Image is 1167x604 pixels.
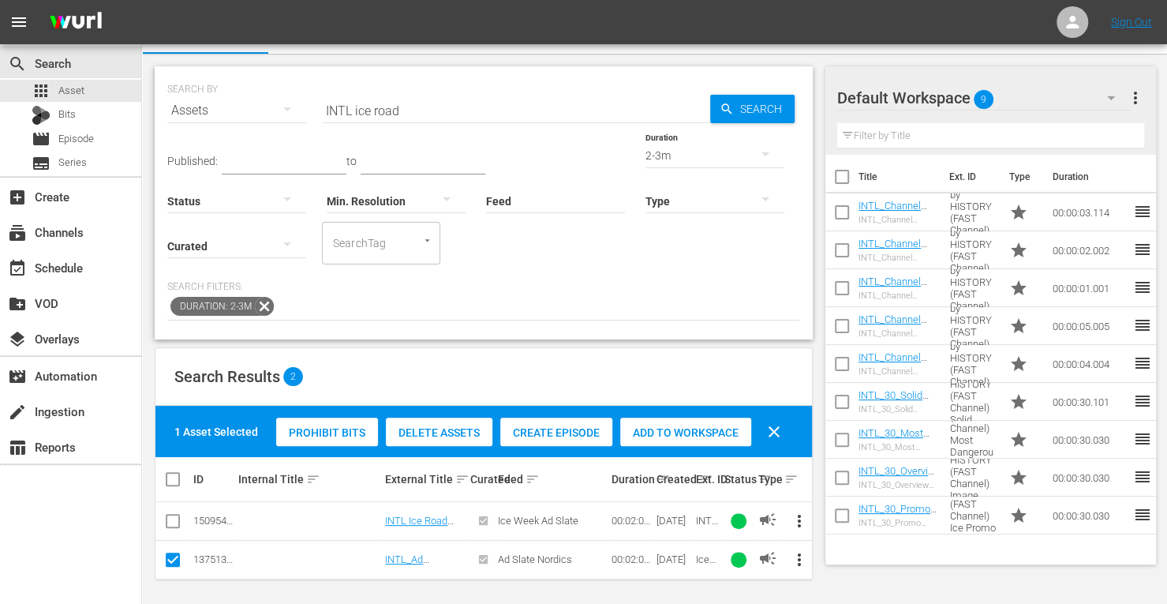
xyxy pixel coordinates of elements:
td: Ice Road Truckers by HISTORY (FAST Channel) Channel ID Nordics [943,231,1002,269]
span: Promo [1008,468,1027,487]
div: INTL_30_Overview_Ice Road Truckers_Promo [858,480,937,490]
span: reorder [1132,430,1151,448]
span: Promo [1008,317,1027,336]
span: AD [757,549,776,568]
button: Add to Workspace [620,418,751,446]
span: Episode [32,129,50,148]
span: Overlays [8,330,27,349]
button: more_vert [1125,79,1144,117]
div: INTL_Channel ID_4_Ice Road Truckers [858,366,937,377]
span: Asset [32,81,50,100]
div: Duration [611,470,651,489]
td: 00:00:01.001 [1045,269,1132,307]
span: Automation [8,367,27,386]
span: Ice Week Ad Slate [498,515,578,527]
button: Create Episode [500,418,612,446]
td: 00:00:30.030 [1045,421,1132,459]
div: [DATE] [656,515,691,527]
div: ID [193,473,234,486]
div: 2-3m [645,133,784,178]
span: Schedule [8,259,27,278]
span: 2 [283,367,303,386]
div: Type [757,470,776,489]
a: INTL Ice Road Truckers ICE WEEK Ad Slate 120 [385,515,454,562]
div: Default Workspace [837,76,1131,120]
td: Ice Road Truckers by HISTORY (FAST Channel) Channel ID Nordics [943,193,1002,231]
td: 00:00:30.030 [1045,459,1132,497]
td: 00:00:04.004 [1045,345,1132,383]
img: ans4CAIJ8jUAAAAAAAAAAAAAAAAAAAAAAAAgQb4GAAAAAAAAAAAAAAAAAAAAAAAAJMjXAAAAAAAAAAAAAAAAAAAAAAAAgAT5G... [38,4,114,41]
span: Prohibit Bits [276,426,378,439]
th: Title [858,155,940,199]
div: Bits [32,106,50,125]
span: Episode [58,131,94,147]
span: Ingestion [8,403,27,422]
button: Prohibit Bits [276,418,378,446]
span: Delete Assets [386,426,492,439]
a: INTL_30_Most Dangerous Job_Ice Road Truckers_Promo [858,427,933,475]
div: Ext. ID [696,473,720,486]
span: more_vert [790,512,809,531]
a: INTL_Channel ID_2_Ice Road Truckers [858,238,927,273]
td: Ice Road Truckers by HISTORY (FAST Channel) Solid Metal Promo 2 Nordics [943,383,1002,421]
a: INTL_Channel ID_5_Ice Road Truckers [858,313,927,349]
a: Sign Out [1111,16,1152,28]
div: INTL_30_Promo 1_Ice Road Truckers_Promo [858,518,937,528]
td: Ice Road Truckers by HISTORY (FAST Channel) Channel ID Nordics [943,345,1002,383]
th: Ext. ID [940,155,999,199]
span: reorder [1132,316,1151,335]
span: Create [8,188,27,207]
div: Feed [498,470,606,489]
a: INTL_30_Overview_Ice Road Truckers_Promo [858,465,934,501]
span: menu [9,13,28,32]
div: 137513338 [193,553,234,565]
span: reorder [1132,392,1151,411]
td: Ice Road Truckers by HISTORY (FAST Channel) Channel ID Nordics [943,307,1002,345]
td: Ice Road Truckers by HISTORY (FAST Channel) Ice Promo 1 [DEMOGRAPHIC_DATA] [943,497,1002,535]
td: Ice Road Truckers by HISTORY (FAST Channel) Image [DEMOGRAPHIC_DATA] [943,459,1002,497]
button: clear [755,413,793,451]
span: Promo [1008,241,1027,260]
button: more_vert [780,541,818,579]
div: INTL_30_Solid Metal_Ice Road Truckers_Promo [858,404,937,415]
button: Open [420,233,435,248]
div: Internal Title [238,470,380,489]
span: AD [757,510,776,529]
span: Asset [58,83,84,99]
span: Promo [1008,203,1027,222]
td: 00:00:30.101 [1045,383,1132,421]
div: INTL_30_Most Dangerous Job_Ice Road Truckers_Promo [858,442,937,452]
span: more_vert [790,550,809,569]
div: INTL_Channel ID_5_Ice Road Truckers [858,328,937,339]
span: VOD [8,294,27,313]
span: Create Episode [500,426,612,439]
span: Series [32,154,50,173]
span: sort [455,472,469,486]
td: Ice Road Truckers by HISTORY (FAST Channel) Most Dangerous Job Promo 3 [DEMOGRAPHIC_DATA] [943,421,1002,459]
a: INTL_Channel ID_3_Ice Road Truckers [858,200,927,235]
span: reorder [1132,278,1151,297]
span: Promo [1008,392,1027,411]
div: Curated [470,473,494,486]
button: Search [710,95,795,123]
span: reorder [1132,505,1151,524]
span: reorder [1132,202,1151,221]
span: Add to Workspace [620,426,751,439]
div: INTL_Channel ID_3_Ice Road Truckers [858,215,937,225]
button: more_vert [780,502,818,540]
td: Ice Road Truckers by HISTORY (FAST Channel) Channel ID Nordics [943,269,1002,307]
span: Published: [167,155,218,167]
span: 9 [974,83,993,116]
span: sort [526,472,540,486]
span: Series [58,155,87,171]
button: Delete Assets [386,418,492,446]
th: Type [999,155,1042,199]
div: External Title [385,470,465,489]
a: INTL_Ad Slate_120_Ice Road Truckers [385,553,450,589]
span: reorder [1132,354,1151,373]
p: Search Filters: [167,280,800,294]
td: 00:00:30.030 [1045,497,1132,535]
span: Reports [8,438,27,457]
span: reorder [1132,240,1151,259]
div: 00:02:00.120 [611,515,651,527]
